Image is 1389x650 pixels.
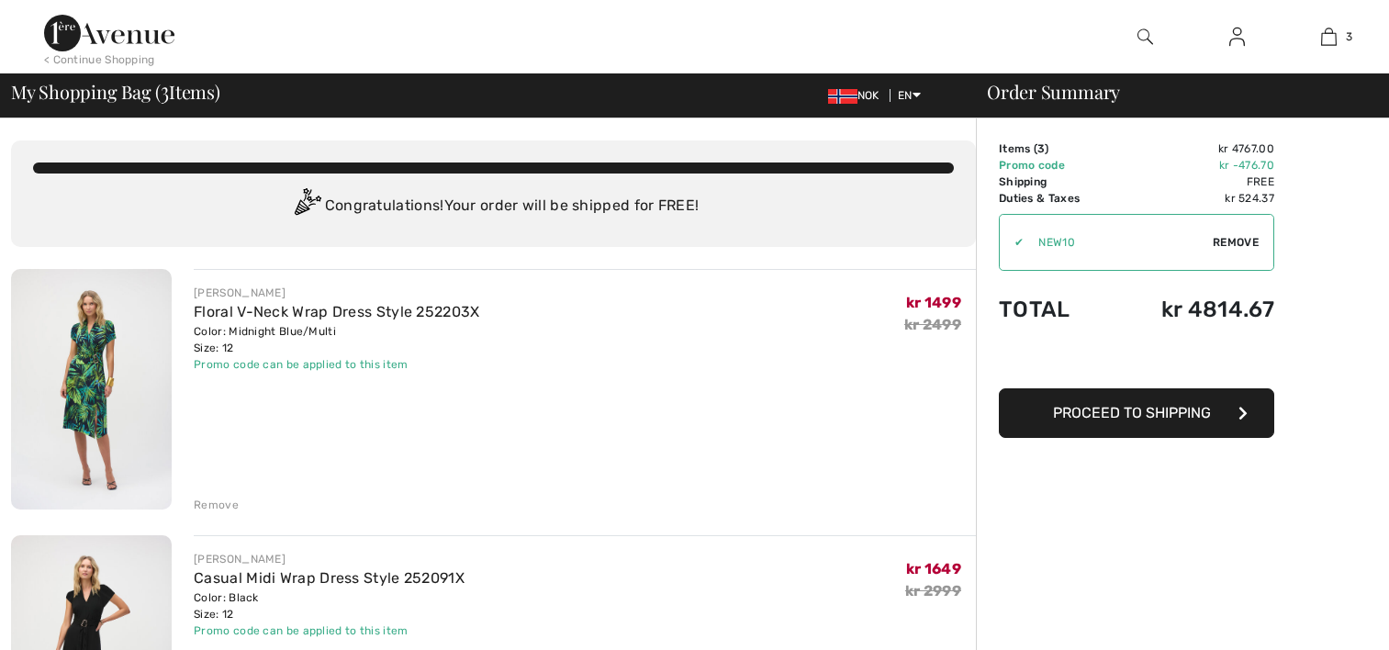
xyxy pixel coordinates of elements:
input: Promo code [1024,215,1213,270]
td: Total [999,278,1114,341]
a: Floral V-Neck Wrap Dress Style 252203X [194,303,479,320]
span: 3 [1037,142,1045,155]
span: 3 [161,78,169,102]
div: Promo code can be applied to this item [194,356,479,373]
span: EN [898,89,921,102]
td: Duties & Taxes [999,190,1114,207]
span: NOK [828,89,887,102]
span: Remove [1213,234,1259,251]
a: Casual Midi Wrap Dress Style 252091X [194,569,465,587]
button: Proceed to Shipping [999,388,1274,438]
img: 1ère Avenue [44,15,174,51]
div: Congratulations! Your order will be shipped for FREE! [33,188,954,225]
div: < Continue Shopping [44,51,155,68]
div: Order Summary [965,83,1378,101]
td: Items ( ) [999,140,1114,157]
div: [PERSON_NAME] [194,285,479,301]
img: Congratulation2.svg [288,188,325,225]
td: kr 524.37 [1114,190,1274,207]
img: Floral V-Neck Wrap Dress Style 252203X [11,269,172,510]
div: [PERSON_NAME] [194,551,465,567]
img: Norwegian Krone [828,89,857,104]
td: kr 4767.00 [1114,140,1274,157]
div: Color: Midnight Blue/Multi Size: 12 [194,323,479,356]
a: 3 [1283,26,1373,48]
td: Shipping [999,174,1114,190]
div: Promo code can be applied to this item [194,622,465,639]
a: Sign In [1215,26,1260,49]
td: kr 4814.67 [1114,278,1274,341]
span: kr 1499 [906,294,961,311]
td: Promo code [999,157,1114,174]
td: Free [1114,174,1274,190]
span: 3 [1346,28,1352,45]
img: My Info [1229,26,1245,48]
span: My Shopping Bag ( Items) [11,83,220,101]
img: search the website [1137,26,1153,48]
s: kr 2999 [905,582,961,600]
img: My Bag [1321,26,1337,48]
div: Color: Black Size: 12 [194,589,465,622]
s: kr 2499 [904,316,961,333]
div: ✔ [1000,234,1024,251]
span: Proceed to Shipping [1053,404,1211,421]
div: Remove [194,497,239,513]
iframe: PayPal [999,341,1274,382]
td: kr -476.70 [1114,157,1274,174]
span: kr 1649 [906,560,961,577]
